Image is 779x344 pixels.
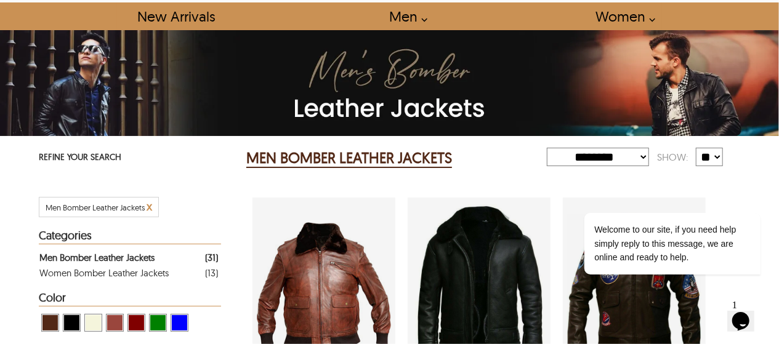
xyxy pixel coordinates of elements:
[39,265,169,281] div: Women Bomber Leather Jackets
[205,250,218,265] div: ( 31 )
[39,265,218,281] a: Filter Women Bomber Leather Jackets
[727,295,767,332] iframe: chat widget
[41,314,59,332] div: View Brown ( Brand Color ) Men Bomber Leather Jackets
[39,148,221,167] p: REFINE YOUR SEARCH
[127,314,145,332] div: View Maroon Men Bomber Leather Jackets
[376,2,435,30] a: shop men's leather jackets
[149,314,167,332] div: View Green Men Bomber Leather Jackets
[171,314,188,332] div: View Blue Men Bomber Leather Jackets
[147,199,152,214] span: x
[39,250,155,265] div: Men Bomber Leather Jackets
[123,2,228,30] a: Shop New Arrivals
[39,292,221,306] div: Heading Filter Men Bomber Leather Jackets by Color
[39,230,221,244] div: Heading Filter Men Bomber Leather Jackets by Categories
[106,314,124,332] div: View Cognac Men Bomber Leather Jackets
[545,143,767,289] iframe: chat widget
[84,314,102,332] div: View Beige Men Bomber Leather Jackets
[46,202,145,212] span: Filter Men Bomber Leather Jackets
[581,2,662,30] a: Shop Women Leather Jackets
[246,146,533,170] div: Men Bomber Leather Jackets 31 Results Found
[246,148,452,168] h2: MEN BOMBER LEATHER JACKETS
[63,314,81,332] div: View Black Men Bomber Leather Jackets
[205,265,218,281] div: ( 13 )
[39,250,218,265] a: Filter Men Bomber Leather Jackets
[147,202,152,212] a: Cancel Filter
